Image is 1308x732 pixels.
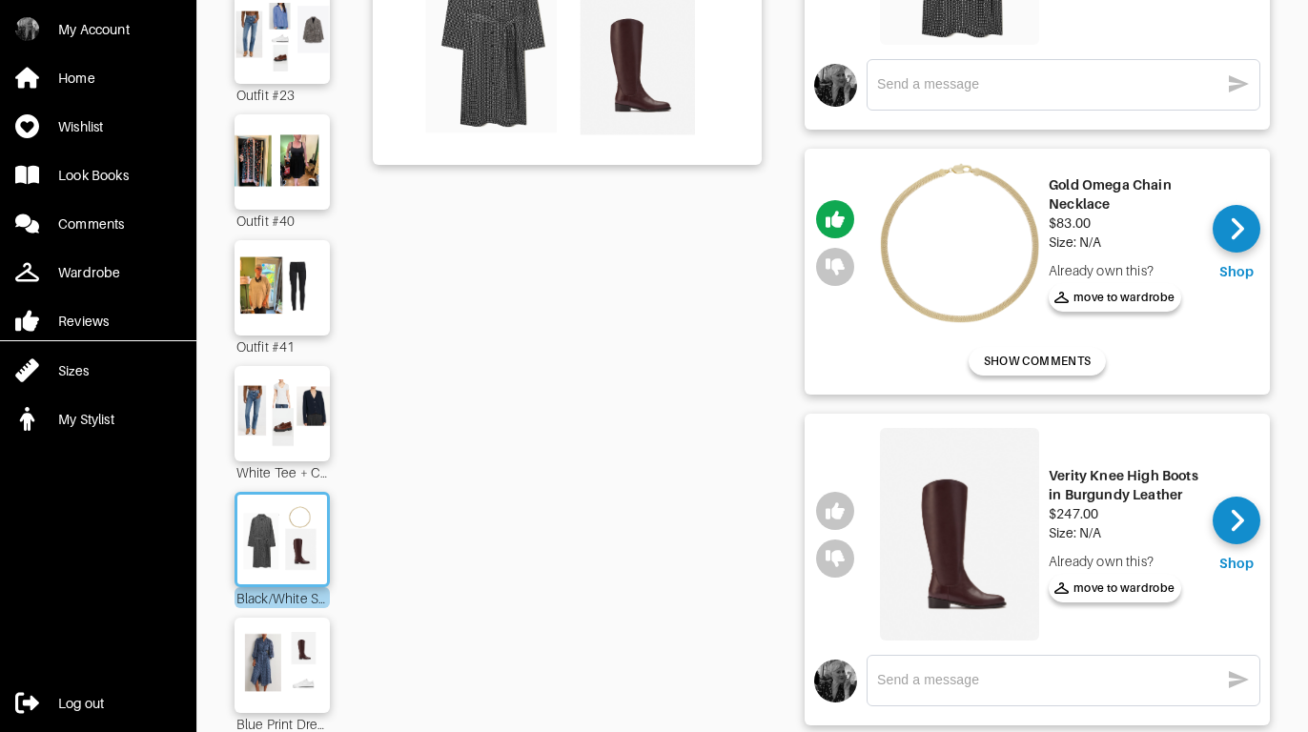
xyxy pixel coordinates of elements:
div: Wardrobe [58,263,120,282]
div: Size: N/A [1049,523,1198,542]
div: White Tee + Cardigan + Denim [235,461,330,482]
img: HPtCqGjQxnwtbhG1oPNrAJKh [15,17,39,41]
img: Outfit White Tee + Cardigan + Denim [228,376,337,452]
img: Outfit Blue Print Dress [228,627,337,703]
button: move to wardrobe [1049,574,1181,602]
div: Outfit #23 [235,84,330,105]
div: Reviews [58,312,109,331]
div: My Stylist [58,410,114,429]
div: Comments [58,214,124,234]
span: SHOW COMMENTS [984,353,1091,370]
div: Size: N/A [1049,233,1198,252]
div: Outfit #40 [235,210,330,231]
img: Outfit Outfit #40 [228,124,337,200]
div: Look Books [58,166,129,185]
div: Wishlist [58,117,103,136]
img: avatar [814,660,857,702]
div: $247.00 [1049,504,1198,523]
div: Home [58,69,95,88]
a: Shop [1213,497,1260,573]
img: avatar [814,64,857,107]
div: Sizes [58,361,89,380]
div: Already own this? [1049,261,1198,280]
button: SHOW COMMENTS [969,347,1106,376]
div: Gold Omega Chain Necklace [1049,175,1198,213]
div: Verity Knee High Boots in Burgundy Leather [1049,466,1198,504]
div: Already own this? [1049,552,1198,571]
span: move to wardrobe [1054,579,1175,597]
div: My Account [58,20,130,39]
div: Shop [1219,262,1254,281]
img: Gold Omega Chain Necklace [880,163,1039,324]
button: move to wardrobe [1049,283,1181,312]
div: Black/White Shirtdress [235,587,330,608]
img: Outfit Black/White Shirtdress [232,504,332,575]
img: Outfit Outfit #41 [228,250,337,326]
a: Shop [1213,205,1260,281]
img: Verity Knee High Boots in Burgundy Leather [880,428,1039,640]
div: Shop [1219,554,1254,573]
span: move to wardrobe [1054,289,1175,306]
div: $83.00 [1049,213,1198,233]
div: Log out [58,694,104,713]
div: Outfit #41 [235,335,330,356]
